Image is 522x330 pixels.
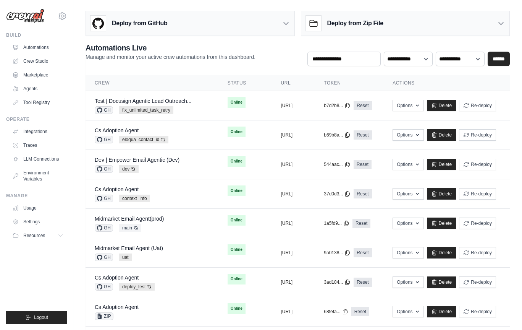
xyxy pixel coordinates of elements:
h3: Deploy from GitHub [112,19,167,28]
span: main [119,224,141,232]
button: Options [393,306,423,317]
a: Reset [354,248,372,257]
button: b69b8a... [324,132,351,138]
th: Actions [383,75,510,91]
span: Online [228,303,246,314]
span: Logout [34,314,48,320]
button: b7d2b8... [324,102,351,109]
span: GH [95,165,113,173]
span: context_info [119,195,150,202]
a: Delete [427,159,456,170]
a: Reset [354,130,372,140]
a: Midmarket Email Agent(prod) [95,216,164,222]
a: Cs Adoption Agent [95,186,139,192]
a: Test | Docusign Agentic Lead Outreach... [95,98,191,104]
th: Token [315,75,383,91]
img: GitHub Logo [91,16,106,31]
a: LLM Connections [9,153,67,165]
a: Environment Variables [9,167,67,185]
div: Operate [6,116,67,122]
span: fix_unlimited_task_retry [119,106,173,114]
span: Online [228,156,246,167]
button: Re-deploy [459,188,496,200]
span: deploy_test [119,283,155,291]
span: Online [228,97,246,108]
a: Reset [352,219,370,228]
a: Delete [427,218,456,229]
a: Settings [9,216,67,228]
a: Reset [354,101,372,110]
span: dev [119,165,139,173]
button: Re-deploy [459,276,496,288]
a: Usage [9,202,67,214]
button: 3ad184... [324,279,351,285]
button: Re-deploy [459,247,496,258]
a: Agents [9,83,67,95]
span: uat [119,254,132,261]
span: GH [95,283,113,291]
a: Delete [427,306,456,317]
button: Re-deploy [459,129,496,141]
span: Online [228,244,246,255]
button: 1a5fd9... [324,220,349,226]
a: Delete [427,100,456,111]
button: Options [393,218,423,229]
span: GH [95,106,113,114]
button: 37d0d3... [324,191,351,197]
a: Reset [354,189,372,198]
button: Re-deploy [459,218,496,229]
a: Cs Adoption Agent [95,127,139,133]
th: Crew [86,75,218,91]
span: GH [95,195,113,202]
a: Integrations [9,125,67,138]
th: URL [272,75,315,91]
button: Logout [6,311,67,324]
a: Midmarket Email Agent (Uat) [95,245,163,251]
a: Dev | Empower Email Agentic (Dev) [95,157,179,163]
a: Delete [427,129,456,141]
a: Marketplace [9,69,67,81]
div: Manage [6,193,67,199]
div: Build [6,32,67,38]
span: Online [228,127,246,137]
button: Resources [9,229,67,242]
a: Delete [427,276,456,288]
a: Reset [354,278,372,287]
h2: Automations Live [86,42,255,53]
a: Automations [9,41,67,54]
a: Reset [351,307,369,316]
span: Online [228,215,246,226]
a: Crew Studio [9,55,67,67]
a: Tool Registry [9,96,67,109]
span: GH [95,254,113,261]
a: Cs Adoption Agent [95,304,139,310]
a: Traces [9,139,67,151]
button: Options [393,129,423,141]
span: GH [95,136,113,143]
a: Reset [354,160,372,169]
th: Status [218,75,272,91]
button: 9a0138... [324,250,351,256]
button: Re-deploy [459,159,496,170]
span: Online [228,185,246,196]
span: Online [228,274,246,284]
span: ZIP [95,312,113,320]
iframe: Chat Widget [484,293,522,330]
h3: Deploy from Zip File [327,19,383,28]
a: Cs Adoption Agent [95,275,139,281]
img: Logo [6,9,44,23]
button: Options [393,276,423,288]
button: 68fefa... [324,309,348,315]
button: Re-deploy [459,100,496,111]
button: Options [393,159,423,170]
button: Options [393,100,423,111]
button: 544aac... [324,161,350,167]
a: Delete [427,247,456,258]
button: Options [393,247,423,258]
button: Options [393,188,423,200]
span: eloqua_contact_id [119,136,168,143]
span: GH [95,224,113,232]
p: Manage and monitor your active crew automations from this dashboard. [86,53,255,61]
a: Delete [427,188,456,200]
